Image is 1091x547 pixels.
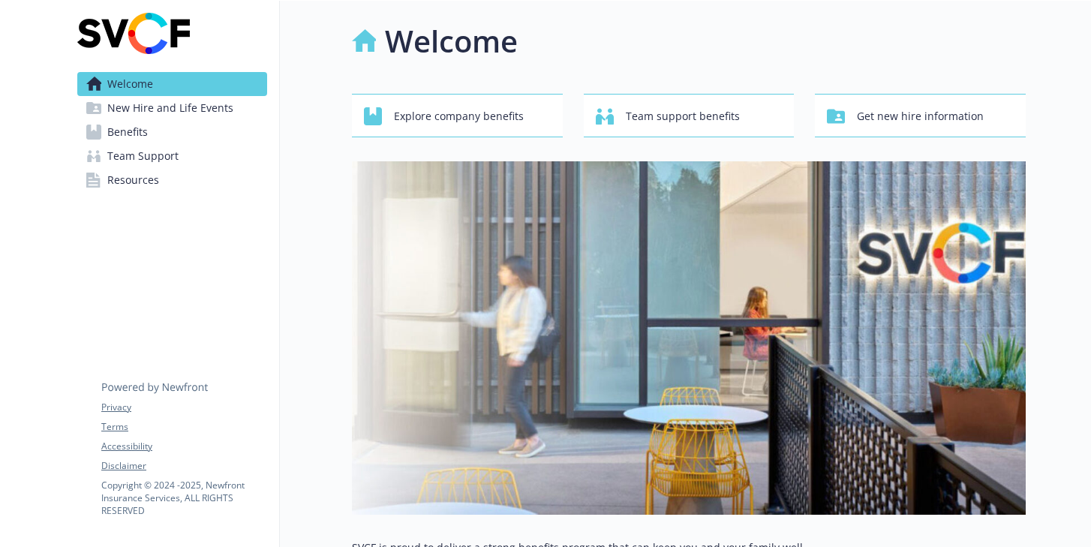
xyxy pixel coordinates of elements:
[77,168,267,192] a: Resources
[77,144,267,168] a: Team Support
[107,120,148,144] span: Benefits
[101,459,266,473] a: Disclaimer
[857,102,984,131] span: Get new hire information
[107,144,179,168] span: Team Support
[394,102,524,131] span: Explore company benefits
[385,19,518,64] h1: Welcome
[101,401,266,414] a: Privacy
[77,96,267,120] a: New Hire and Life Events
[107,72,153,96] span: Welcome
[352,161,1026,515] img: overview page banner
[107,96,233,120] span: New Hire and Life Events
[107,168,159,192] span: Resources
[101,440,266,453] a: Accessibility
[626,102,740,131] span: Team support benefits
[815,94,1026,137] button: Get new hire information
[352,94,563,137] button: Explore company benefits
[77,120,267,144] a: Benefits
[101,479,266,517] p: Copyright © 2024 - 2025 , Newfront Insurance Services, ALL RIGHTS RESERVED
[77,72,267,96] a: Welcome
[101,420,266,434] a: Terms
[584,94,795,137] button: Team support benefits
